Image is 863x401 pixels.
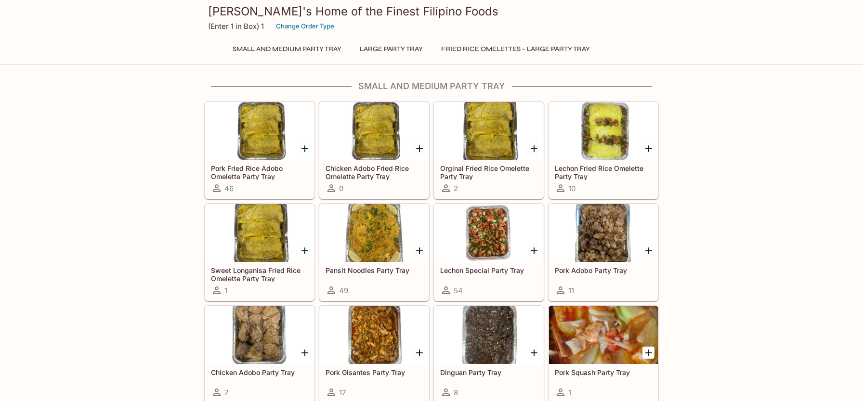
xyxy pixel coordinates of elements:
h5: Orginal Fried Rice Omelette Party Tray [440,164,537,180]
button: Add Lechon Special Party Tray [528,245,540,257]
a: Lechon Fried Rice Omelette Party Tray10 [549,102,658,199]
h5: Pork Gisantes Party Tray [326,368,423,376]
button: Add Pork Fried Rice Adobo Omelette Party Tray [299,142,311,155]
button: Add Pork Gisantes Party Tray [413,347,425,359]
p: (Enter 1 in Box) 1 [208,22,264,31]
h3: [PERSON_NAME]'s Home of the Finest Filipino Foods [208,4,655,19]
h5: Lechon Special Party Tray [440,266,537,274]
span: 0 [339,184,343,193]
h5: Chicken Adobo Fried Rice Omelette Party Tray [326,164,423,180]
span: 1 [224,286,227,295]
button: Add Pork Adobo Party Tray [642,245,654,257]
button: Small and Medium Party Tray [227,42,347,56]
button: Add Pork Squash Party Tray [642,347,654,359]
button: Add Dinguan Party Tray [528,347,540,359]
span: 11 [568,286,574,295]
a: Lechon Special Party Tray54 [434,204,544,301]
div: Pork Gisantes Party Tray [320,306,429,364]
div: Pork Squash Party Tray [549,306,658,364]
button: Fried Rice Omelettes - Large Party Tray [436,42,595,56]
h5: Pork Adobo Party Tray [555,266,652,274]
span: 1 [568,388,571,397]
h5: Pansit Noodles Party Tray [326,266,423,274]
a: Pork Adobo Party Tray11 [549,204,658,301]
h5: Pork Squash Party Tray [555,368,652,376]
div: Lechon Special Party Tray [434,204,543,262]
a: Pansit Noodles Party Tray49 [319,204,429,301]
span: 54 [454,286,463,295]
button: Change Order Type [272,19,339,34]
div: Pansit Noodles Party Tray [320,204,429,262]
span: 7 [224,388,228,397]
button: Add Lechon Fried Rice Omelette Party Tray [642,142,654,155]
span: 2 [454,184,458,193]
button: Add Pansit Noodles Party Tray [413,245,425,257]
div: Pork Adobo Party Tray [549,204,658,262]
span: 17 [339,388,346,397]
div: Lechon Fried Rice Omelette Party Tray [549,102,658,160]
h4: Small and Medium Party Tray [204,81,659,91]
div: Sweet Longanisa Fried Rice Omelette Party Tray [205,204,314,262]
h5: Sweet Longanisa Fried Rice Omelette Party Tray [211,266,308,282]
div: Chicken Adobo Fried Rice Omelette Party Tray [320,102,429,160]
a: Orginal Fried Rice Omelette Party Tray2 [434,102,544,199]
a: Pork Fried Rice Adobo Omelette Party Tray46 [205,102,314,199]
div: Chicken Adobo Party Tray [205,306,314,364]
div: Pork Fried Rice Adobo Omelette Party Tray [205,102,314,160]
h5: Chicken Adobo Party Tray [211,368,308,376]
button: Add Chicken Adobo Party Tray [299,347,311,359]
div: Dinguan Party Tray [434,306,543,364]
a: Sweet Longanisa Fried Rice Omelette Party Tray1 [205,204,314,301]
button: Add Chicken Adobo Fried Rice Omelette Party Tray [413,142,425,155]
h5: Lechon Fried Rice Omelette Party Tray [555,164,652,180]
span: 10 [568,184,575,193]
a: Chicken Adobo Fried Rice Omelette Party Tray0 [319,102,429,199]
span: 8 [454,388,458,397]
span: 46 [224,184,234,193]
h5: Pork Fried Rice Adobo Omelette Party Tray [211,164,308,180]
div: Orginal Fried Rice Omelette Party Tray [434,102,543,160]
button: Add Sweet Longanisa Fried Rice Omelette Party Tray [299,245,311,257]
h5: Dinguan Party Tray [440,368,537,376]
span: 49 [339,286,348,295]
button: Add Orginal Fried Rice Omelette Party Tray [528,142,540,155]
button: Large Party Tray [354,42,428,56]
